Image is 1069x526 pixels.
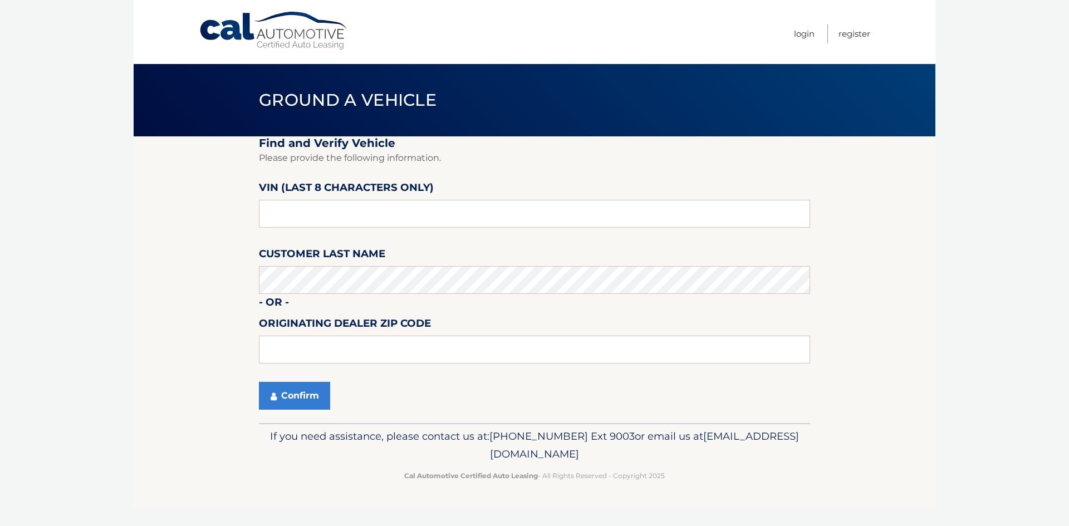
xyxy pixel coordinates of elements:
h2: Find and Verify Vehicle [259,136,810,150]
a: Login [794,24,815,43]
label: VIN (last 8 characters only) [259,179,434,200]
label: - or - [259,294,289,314]
span: [PHONE_NUMBER] Ext 9003 [489,430,635,443]
p: - All Rights Reserved - Copyright 2025 [266,470,803,481]
a: Register [838,24,870,43]
strong: Cal Automotive Certified Auto Leasing [404,471,538,480]
span: Ground a Vehicle [259,90,437,110]
label: Customer Last Name [259,245,385,266]
p: Please provide the following information. [259,150,810,166]
label: Originating Dealer Zip Code [259,315,431,336]
p: If you need assistance, please contact us at: or email us at [266,427,803,463]
button: Confirm [259,382,330,410]
a: Cal Automotive [199,11,349,51]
